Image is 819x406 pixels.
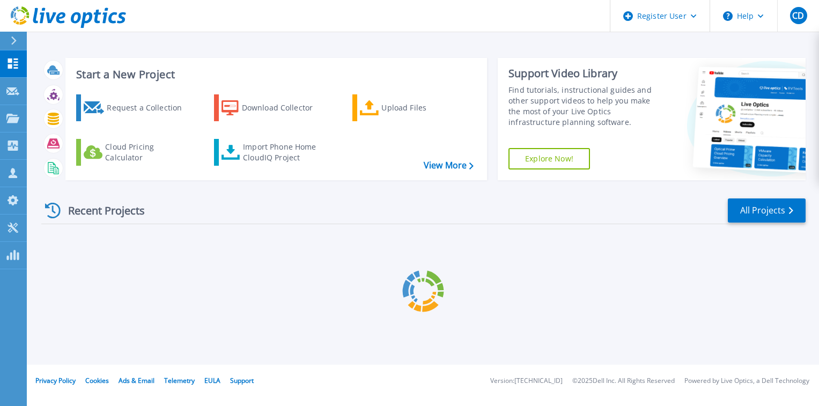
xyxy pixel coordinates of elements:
div: Find tutorials, instructional guides and other support videos to help you make the most of your L... [508,85,663,128]
a: All Projects [728,198,806,223]
li: Version: [TECHNICAL_ID] [490,378,563,385]
a: Ads & Email [119,376,154,385]
a: EULA [204,376,220,385]
div: Cloud Pricing Calculator [105,142,191,163]
a: View More [424,160,474,171]
div: Upload Files [381,97,467,119]
a: Upload Files [352,94,472,121]
li: Powered by Live Optics, a Dell Technology [684,378,809,385]
a: Privacy Policy [35,376,76,385]
div: Import Phone Home CloudIQ Project [243,142,327,163]
a: Telemetry [164,376,195,385]
div: Recent Projects [41,197,159,224]
a: Download Collector [214,94,334,121]
div: Support Video Library [508,67,663,80]
a: Cookies [85,376,109,385]
div: Request a Collection [107,97,193,119]
a: Cloud Pricing Calculator [76,139,196,166]
a: Support [230,376,254,385]
a: Request a Collection [76,94,196,121]
span: CD [792,11,804,20]
li: © 2025 Dell Inc. All Rights Reserved [572,378,675,385]
h3: Start a New Project [76,69,473,80]
a: Explore Now! [508,148,590,169]
div: Download Collector [242,97,328,119]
